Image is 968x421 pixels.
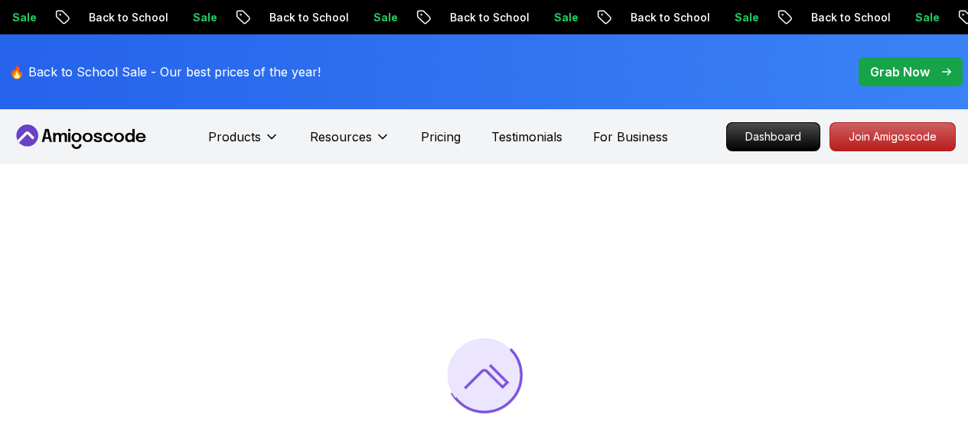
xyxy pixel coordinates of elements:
a: For Business [593,128,668,146]
p: Sale [350,10,399,25]
p: Back to School [426,10,530,25]
p: Products [208,128,261,146]
a: Join Amigoscode [829,122,956,151]
button: Products [208,128,279,158]
a: Testimonials [491,128,562,146]
p: Back to School [607,10,711,25]
p: Join Amigoscode [830,123,955,151]
p: Sale [530,10,579,25]
p: Back to School [246,10,350,25]
p: Grab Now [870,63,930,81]
p: Back to School [787,10,891,25]
p: Dashboard [727,123,820,151]
p: Sale [711,10,760,25]
a: Dashboard [726,122,820,151]
p: Sale [169,10,218,25]
p: Back to School [65,10,169,25]
p: Resources [310,128,372,146]
p: 🔥 Back to School Sale - Our best prices of the year! [9,63,321,81]
a: Pricing [421,128,461,146]
button: Resources [310,128,390,158]
p: Sale [891,10,940,25]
